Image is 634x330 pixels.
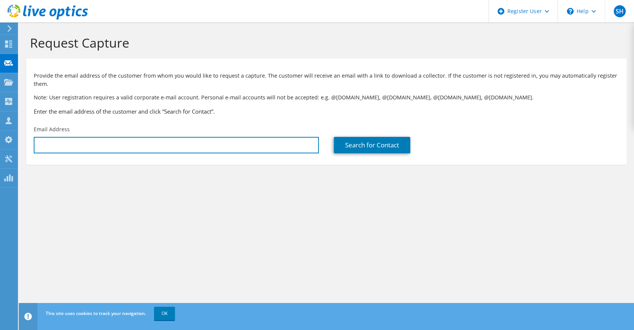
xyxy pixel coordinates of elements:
[34,72,619,88] p: Provide the email address of the customer from whom you would like to request a capture. The cust...
[30,35,619,51] h1: Request Capture
[154,307,175,320] a: OK
[34,107,619,115] h3: Enter the email address of the customer and click “Search for Contact”.
[34,93,619,102] p: Note: User registration requires a valid corporate e-mail account. Personal e-mail accounts will ...
[334,137,410,153] a: Search for Contact
[614,5,626,17] span: SH
[46,310,146,316] span: This site uses cookies to track your navigation.
[34,126,70,133] label: Email Address
[567,8,574,15] svg: \n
